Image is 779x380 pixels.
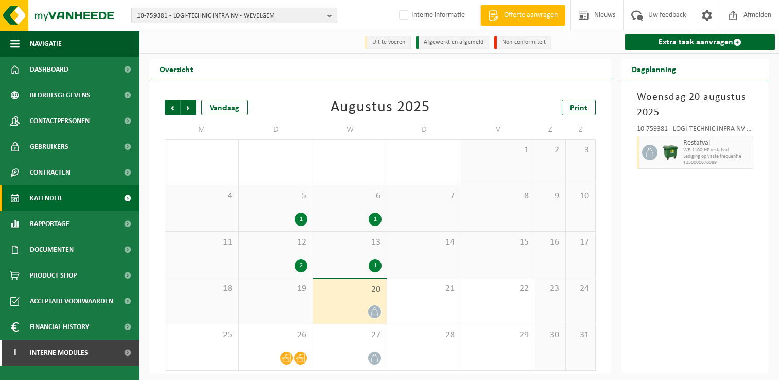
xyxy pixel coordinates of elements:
span: Acceptatievoorwaarden [30,288,113,314]
span: 4 [170,191,233,202]
span: WB-1100-HP restafval [683,147,750,153]
h3: Woensdag 20 augustus 2025 [637,90,753,120]
h2: Dagplanning [621,59,686,79]
span: 18 [170,283,233,295]
span: 24 [571,283,591,295]
span: 22 [466,283,530,295]
span: 10-759381 - LOGI-TECHNIC INFRA NV - WEVELGEM [137,8,323,24]
a: Offerte aanvragen [480,5,565,26]
span: Volgende [181,100,196,115]
div: 1 [295,213,307,226]
span: 17 [571,237,591,248]
span: T250001676089 [683,160,750,166]
span: 14 [392,237,456,248]
span: 6 [318,191,382,202]
span: Kalender [30,185,62,211]
span: 25 [170,330,233,341]
td: M [165,120,239,139]
span: 8 [466,191,530,202]
div: 2 [295,259,307,272]
span: 27 [318,330,382,341]
span: Lediging op vaste frequentie [683,153,750,160]
h2: Overzicht [149,59,203,79]
td: Z [535,120,566,139]
td: Z [566,120,596,139]
span: 15 [466,237,530,248]
span: Vorige [165,100,180,115]
td: D [387,120,461,139]
div: 1 [369,213,382,226]
span: 16 [541,237,560,248]
span: 5 [244,191,307,202]
span: 10 [571,191,591,202]
span: 28 [392,330,456,341]
span: Rapportage [30,211,70,237]
span: 12 [244,237,307,248]
span: 13 [318,237,382,248]
span: Restafval [683,139,750,147]
div: Vandaag [201,100,248,115]
span: 2 [541,145,560,156]
span: Gebruikers [30,134,68,160]
span: 21 [392,283,456,295]
td: W [313,120,387,139]
li: Afgewerkt en afgemeld [416,36,489,49]
a: Extra taak aanvragen [625,34,775,50]
span: 19 [244,283,307,295]
button: 10-759381 - LOGI-TECHNIC INFRA NV - WEVELGEM [131,8,337,23]
td: D [239,120,313,139]
span: Documenten [30,237,74,263]
span: 26 [244,330,307,341]
span: 31 [571,330,591,341]
span: 20 [318,284,382,296]
label: Interne informatie [397,8,465,23]
span: Interne modules [30,340,88,366]
span: Navigatie [30,31,62,57]
td: V [461,120,535,139]
span: 1 [466,145,530,156]
span: I [10,340,20,366]
span: 30 [541,330,560,341]
span: Bedrijfsgegevens [30,82,90,108]
img: WB-1100-HPE-GN-01 [663,145,678,160]
span: Product Shop [30,263,77,288]
span: Offerte aanvragen [501,10,560,21]
div: Augustus 2025 [331,100,430,115]
span: Dashboard [30,57,68,82]
span: Financial History [30,314,89,340]
span: 9 [541,191,560,202]
div: 10-759381 - LOGI-TECHNIC INFRA NV - WEVELGEM [637,126,753,136]
div: 1 [369,259,382,272]
span: 7 [392,191,456,202]
a: Print [562,100,596,115]
span: Contracten [30,160,70,185]
span: 3 [571,145,591,156]
li: Non-conformiteit [494,36,551,49]
span: 11 [170,237,233,248]
span: 29 [466,330,530,341]
span: Print [570,104,587,112]
li: Uit te voeren [365,36,411,49]
span: 23 [541,283,560,295]
span: Contactpersonen [30,108,90,134]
